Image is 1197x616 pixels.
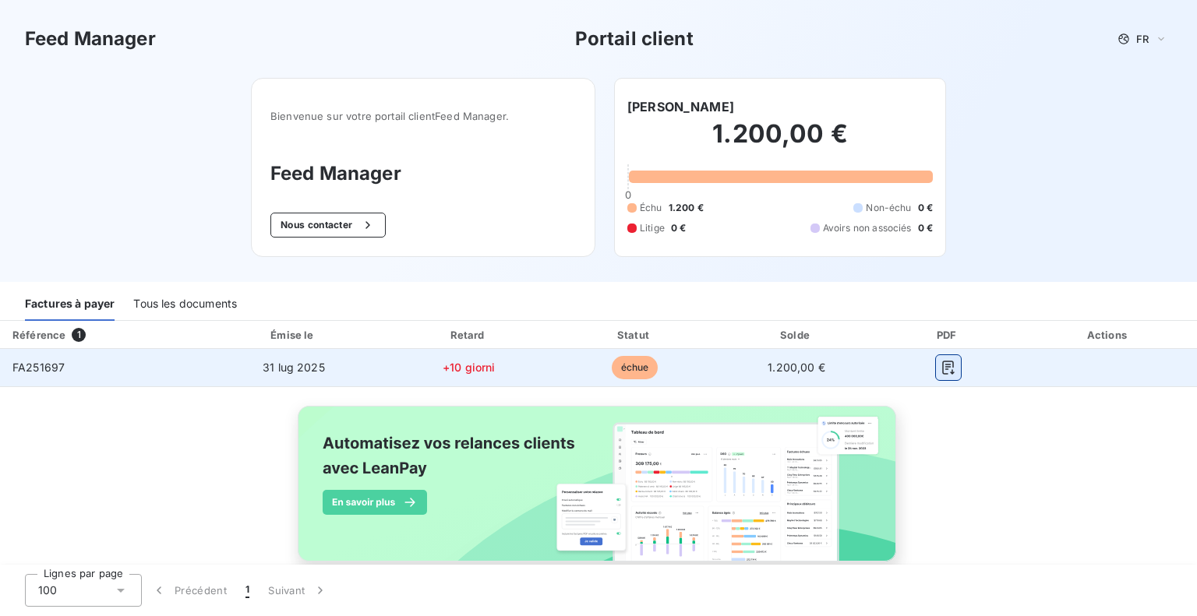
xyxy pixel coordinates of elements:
span: FA251697 [12,361,65,374]
div: Émise le [206,327,382,343]
span: échue [612,356,659,379]
div: Statut [556,327,713,343]
img: banner [284,396,913,588]
div: Référence [12,329,65,341]
span: +10 giorni [443,361,496,374]
h3: Feed Manager [25,25,156,53]
div: Actions [1023,327,1194,343]
span: 1.200 € [669,201,704,215]
button: Nous contacter [270,213,386,238]
div: Tous les documents [133,288,237,321]
span: 1 [72,328,86,342]
span: 0 € [671,221,686,235]
div: Solde [720,327,874,343]
span: 0 € [918,221,933,235]
span: 1 [245,583,249,598]
span: Non-échu [866,201,911,215]
span: 1.200,00 € [768,361,825,374]
span: 100 [38,583,57,598]
span: Litige [640,221,665,235]
span: Bienvenue sur votre portail client Feed Manager . [270,110,576,122]
div: Factures à payer [25,288,115,321]
span: FR [1136,33,1149,45]
h6: [PERSON_NAME] [627,97,734,116]
div: PDF [879,327,1016,343]
span: Avoirs non associés [823,221,912,235]
span: 31 lug 2025 [263,361,325,374]
button: 1 [236,574,259,607]
span: 0 € [918,201,933,215]
h3: Feed Manager [270,160,576,188]
span: 0 [625,188,631,201]
span: Échu [640,201,662,215]
h2: 1.200,00 € [627,118,933,165]
button: Précédent [142,574,236,607]
h3: Portail client [575,25,694,53]
div: Retard [388,327,549,343]
button: Suivant [259,574,337,607]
